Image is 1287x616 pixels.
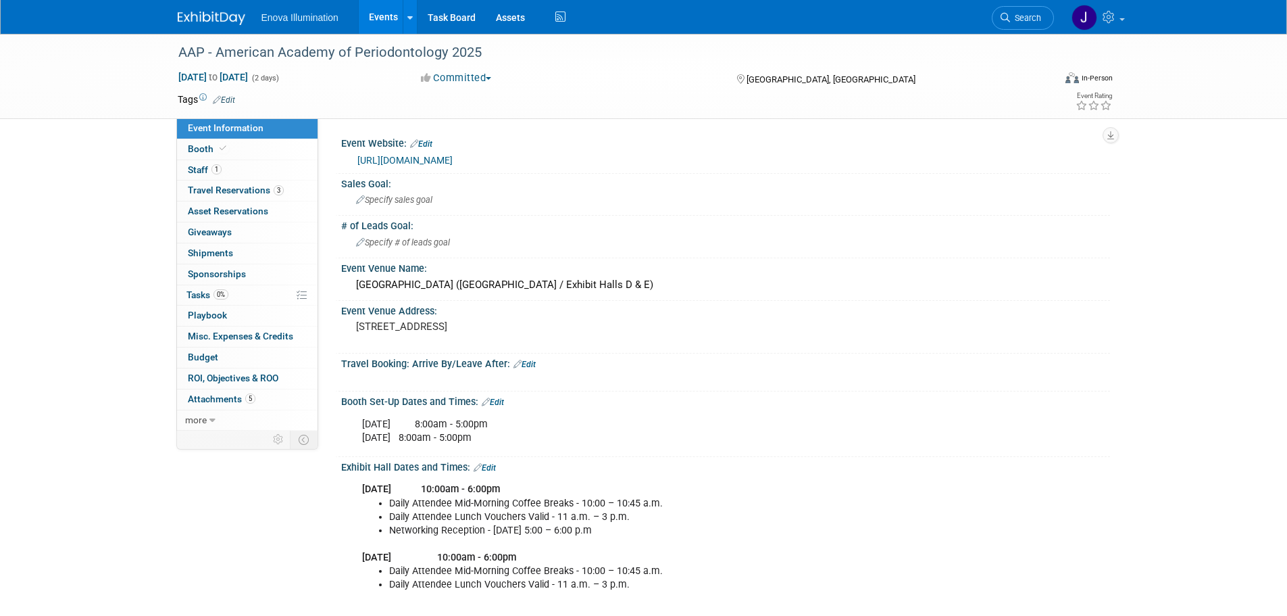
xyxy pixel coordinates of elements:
[177,118,318,139] a: Event Information
[213,289,228,300] span: 0%
[177,410,318,431] a: more
[1065,72,1079,83] img: Format-Inperson.png
[185,414,207,425] span: more
[213,95,235,105] a: Edit
[356,195,432,205] span: Specify sales goal
[389,511,953,524] li: Daily Attendee Lunch Vouchers Valid - 11 a.m. – 3 p.m.
[177,139,318,160] a: Booth
[177,202,318,222] a: Asset Reservations
[188,373,278,383] span: ROI, Objectives & ROO
[207,72,220,82] span: to
[341,174,1110,191] div: Sales Goal:
[188,122,263,133] span: Event Information
[245,394,255,404] span: 5
[178,11,245,25] img: ExhibitDay
[341,457,1110,475] div: Exhibit Hall Dates and Times:
[351,275,1100,295] div: [GEOGRAPHIC_DATA] ([GEOGRAPHIC_DATA] / Exhibit Halls D & E)
[290,431,318,448] td: Toggle Event Tabs
[1076,93,1112,99] div: Event Rating
[362,483,500,495] b: [DATE] 10:00am - 6:00pm
[267,431,291,448] td: Personalize Event Tab Strip
[416,71,497,85] button: Committed
[188,331,293,341] span: Misc. Expenses & Credits
[356,321,647,333] pre: [STREET_ADDRESS]
[188,206,268,216] span: Asset Reservations
[341,133,1110,151] div: Event Website:
[513,360,536,369] a: Edit
[177,181,318,201] a: Travel Reservations3
[177,369,318,389] a: ROI, Objectives & ROO
[177,306,318,326] a: Playbook
[341,301,1110,318] div: Event Venue Address:
[188,310,227,321] span: Playbook
[261,12,338,23] span: Enova Illumination
[341,354,1110,371] div: Travel Booking: Arrive By/Leave After:
[410,139,432,149] a: Edit
[353,411,961,452] div: [DATE] 8:00am - 5:00pm [DATE] 8:00am - 5:00pm
[177,222,318,243] a: Giveaways
[341,216,1110,233] div: # of Leads Goal:
[251,74,279,82] span: (2 days)
[188,143,229,154] span: Booth
[188,227,232,237] span: Giveaways
[389,565,953,578] li: Daily Attendee Mid-Morning Coffee Breaks - 10:00 – 10:45 a.m.
[211,164,222,174] span: 1
[177,264,318,285] a: Sponsorships
[362,552,516,563] b: [DATE] 10:00am - 6:00pm
[356,237,450,247] span: Specify # of leads goal
[188,394,255,404] span: Attachments
[177,389,318,410] a: Attachments5
[186,289,228,300] span: Tasks
[177,160,318,181] a: Staff1
[188,268,246,279] span: Sponsorships
[177,285,318,306] a: Tasks0%
[177,348,318,368] a: Budget
[177,327,318,347] a: Misc. Expenses & Credits
[177,243,318,264] a: Shipments
[341,392,1110,409] div: Booth Set-Up Dates and Times:
[188,185,284,195] span: Travel Reservations
[220,145,226,152] i: Booth reservation complete
[178,93,235,106] td: Tags
[188,164,222,175] span: Staff
[1081,73,1113,83] div: In-Person
[341,258,1110,275] div: Event Venue Name:
[474,463,496,473] a: Edit
[188,247,233,258] span: Shipments
[974,70,1113,91] div: Event Format
[482,398,504,407] a: Edit
[174,41,1034,65] div: AAP - American Academy of Periodontology 2025
[747,74,915,85] span: [GEOGRAPHIC_DATA], [GEOGRAPHIC_DATA]
[357,155,453,166] a: [URL][DOMAIN_NAME]
[178,71,249,83] span: [DATE] [DATE]
[389,524,953,538] li: Networking Reception - [DATE] 5:00 – 6:00 p.m
[1010,13,1041,23] span: Search
[188,352,218,362] span: Budget
[389,497,953,511] li: Daily Attendee Mid-Morning Coffee Breaks - 10:00 – 10:45 a.m.
[274,185,284,195] span: 3
[389,578,953,592] li: Daily Attendee Lunch Vouchers Valid - 11 a.m. – 3 p.m.
[992,6,1054,30] a: Search
[1071,5,1097,30] img: Janelle Tlusty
